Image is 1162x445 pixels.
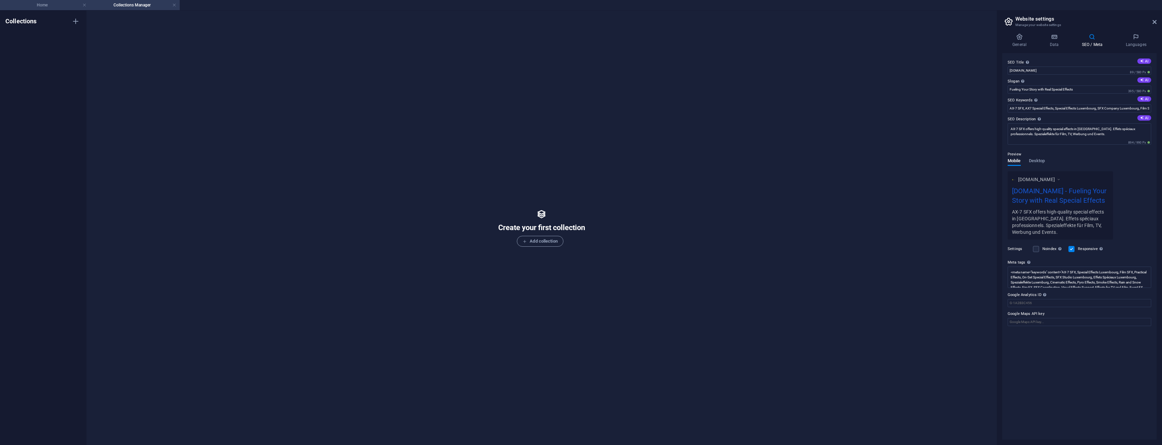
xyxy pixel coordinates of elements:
[1012,186,1109,208] div: [DOMAIN_NAME] - Fueling Your Story with Real Special Effects
[1008,291,1151,299] label: Google Analytics ID
[1008,150,1021,158] p: Preview
[1071,33,1115,48] h4: SEO / Meta
[1008,157,1021,166] span: Mobile
[1008,310,1151,318] label: Google Maps API key
[1008,77,1151,85] label: Slogan
[1078,245,1105,253] label: Responsive
[1018,176,1055,183] span: [DOMAIN_NAME]
[1042,245,1064,253] label: Noindex
[1002,33,1039,48] h4: General
[1137,77,1151,83] button: Slogan
[5,17,37,25] h6: Collections
[1115,33,1157,48] h4: Languages
[1008,158,1045,171] div: Preview
[1137,58,1151,64] button: SEO Title
[1008,245,1030,253] label: Settings
[1137,96,1151,102] button: SEO Keywords
[1029,157,1045,166] span: Desktop
[90,1,180,9] h4: Collections Manager
[1008,58,1151,67] label: SEO Title
[1127,140,1151,145] span: 894 / 990 Px
[1127,89,1151,94] span: 395 / 580 Px
[1008,85,1151,94] input: Slogan...
[1012,208,1109,236] div: AX-7 SFX offers high-quality special effects in [GEOGRAPHIC_DATA]. Effets spéciaux professionnels...
[1008,299,1151,307] input: G-1A2B3C456
[1015,16,1157,22] h2: Website settings
[1012,177,1016,181] img: kogotop-hakn8Nm3uhZKyBakd03uOA-HPPJz6Eicqh8BJlOEbPIAQ.png
[1008,318,1151,326] input: Google Maps API key...
[517,236,563,247] button: Add collection
[1137,115,1151,121] button: SEO Description
[1008,115,1151,123] label: SEO Description
[1039,33,1071,48] h4: Data
[1008,96,1151,104] label: SEO Keywords
[72,17,80,25] i: Create new collection
[1008,258,1151,267] label: Meta tags
[523,237,557,245] span: Add collection
[498,222,585,233] h5: Create your first collection
[1015,22,1143,28] h3: Manage your website settings
[1129,70,1151,75] span: 89 / 580 Px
